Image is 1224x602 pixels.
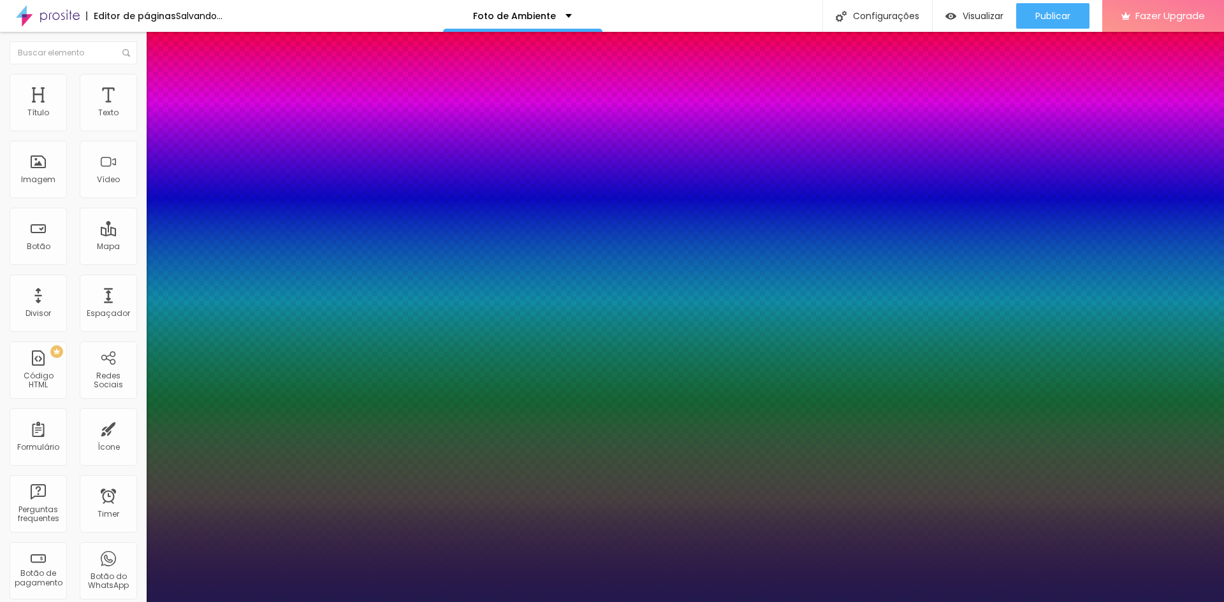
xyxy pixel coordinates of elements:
span: Visualizar [963,11,1003,21]
div: Botão de pagamento [13,569,63,587]
div: Mapa [97,242,120,251]
div: Formulário [17,443,59,452]
button: Publicar [1016,3,1089,29]
div: Divisor [25,309,51,318]
div: Perguntas frequentes [13,505,63,524]
div: Botão do WhatsApp [83,572,133,591]
p: Foto de Ambiente [473,11,556,20]
div: Imagem [21,175,55,184]
img: Icone [122,49,130,57]
div: Código HTML [13,371,63,390]
div: Vídeo [97,175,120,184]
div: Editor de páginas [86,11,176,20]
input: Buscar elemento [10,41,137,64]
div: Redes Sociais [83,371,133,390]
span: Fazer Upgrade [1135,10,1205,21]
button: Visualizar [933,3,1016,29]
div: Botão [27,242,50,251]
img: Icone [836,11,847,22]
div: Título [27,108,49,117]
div: Texto [98,108,119,117]
div: Espaçador [87,309,130,318]
div: Timer [98,510,119,519]
div: Salvando... [176,11,222,20]
span: Publicar [1035,11,1070,21]
div: Ícone [98,443,120,452]
img: view-1.svg [945,11,956,22]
